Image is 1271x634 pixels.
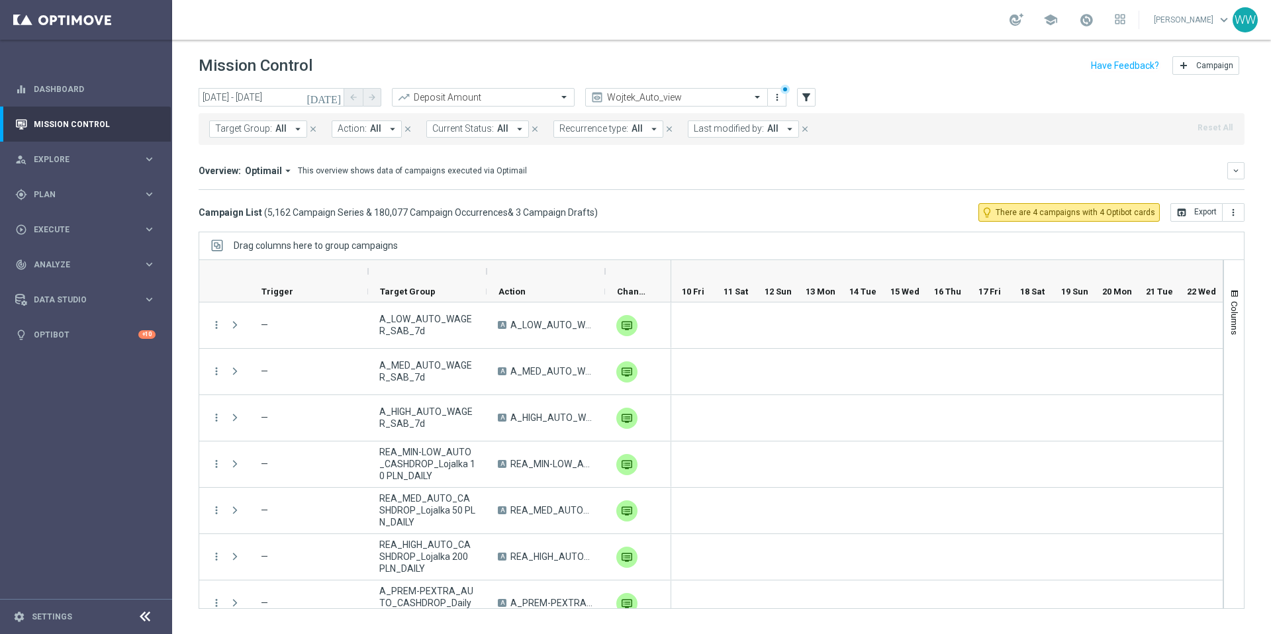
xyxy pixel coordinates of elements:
button: lightbulb_outline There are 4 campaigns with 4 Optibot cards [978,203,1160,222]
button: play_circle_outline Execute keyboard_arrow_right [15,224,156,235]
div: Dashboard [15,71,156,107]
i: more_vert [1228,207,1239,218]
span: A_LOW_AUTO_WAGER_SAB-25do25_7d [510,319,594,331]
span: Action [498,287,526,296]
i: keyboard_arrow_right [143,188,156,201]
button: Last modified by: All arrow_drop_down [688,120,799,138]
span: Target Group [380,287,436,296]
img: Private message [616,408,637,429]
span: ) [594,206,598,218]
img: Private message [616,454,637,475]
span: Campaign [1196,61,1233,70]
span: ( [264,206,267,218]
i: track_changes [15,259,27,271]
div: track_changes Analyze keyboard_arrow_right [15,259,156,270]
button: close [402,122,414,136]
ng-select: Deposit Amount [392,88,575,107]
button: lightbulb Optibot +10 [15,330,156,340]
button: [DATE] [305,88,344,108]
i: more_vert [211,597,222,609]
button: Recurrence type: All arrow_drop_down [553,120,663,138]
span: Optimail [245,165,282,177]
span: 20 Mon [1102,287,1132,296]
button: Data Studio keyboard_arrow_right [15,294,156,305]
div: This overview shows data of campaigns executed via Optimail [298,165,527,177]
h3: Campaign List [199,206,598,218]
span: 3 Campaign Drafts [516,206,594,218]
span: 21 Tue [1146,287,1173,296]
i: [DATE] [306,91,342,103]
span: — [261,412,268,423]
i: close [665,124,674,134]
span: 11 Sat [724,287,748,296]
button: more_vert [211,365,222,377]
button: more_vert [211,319,222,331]
span: Current Status: [432,123,494,134]
div: Press SPACE to select this row. [199,534,671,580]
a: [PERSON_NAME]keyboard_arrow_down [1153,10,1233,30]
span: A [498,414,506,422]
span: A_HIGH_AUTO_WAGER_SAB-25do100_7d [510,412,594,424]
div: Execute [15,224,143,236]
button: gps_fixed Plan keyboard_arrow_right [15,189,156,200]
i: arrow_drop_down [387,123,399,135]
div: Press SPACE to select this row. [199,580,671,627]
span: All [767,123,778,134]
span: There are 4 campaigns with 4 Optibot cards [996,206,1155,218]
img: Private message [616,547,637,568]
span: REA_MIN-LOW_AUTO_CASHDROP_Lojalka 10 PLN_DAILY [510,458,594,470]
span: Plan [34,191,143,199]
span: All [275,123,287,134]
input: Have Feedback? [1091,61,1159,70]
span: — [261,505,268,516]
img: Private message [616,500,637,521]
span: Columns [1229,301,1240,335]
button: more_vert [771,89,784,105]
span: A_PREM-PEXTRA_AUTO_CASHDROP_DailyLoosers_500PLN_1d [510,597,594,609]
span: REA_HIGH_AUTO_CASHDROP_Lojalka 200 PLN_DAILY [510,551,594,563]
div: Press SPACE to select this row. [199,441,671,488]
span: Trigger [261,287,293,296]
i: close [403,124,412,134]
span: A_LOW_AUTO_WAGER_SAB_7d [379,313,475,337]
i: filter_alt [800,91,812,103]
span: — [261,459,268,469]
span: — [261,366,268,377]
div: Analyze [15,259,143,271]
span: — [261,598,268,608]
button: arrow_back [344,88,363,107]
i: arrow_drop_down [292,123,304,135]
span: A [498,321,506,329]
button: close [663,122,675,136]
i: arrow_drop_down [648,123,660,135]
span: A_HIGH_AUTO_WAGER_SAB_7d [379,406,475,430]
i: trending_up [397,91,410,104]
span: A [498,367,506,375]
i: more_vert [211,458,222,470]
span: Last modified by: [694,123,764,134]
i: arrow_drop_down [514,123,526,135]
span: A [498,506,506,514]
div: Press SPACE to select this row. [199,395,671,441]
span: A [498,553,506,561]
button: more_vert [211,551,222,563]
i: person_search [15,154,27,165]
a: Settings [32,613,72,621]
a: Dashboard [34,71,156,107]
span: 19 Sun [1061,287,1088,296]
i: close [800,124,810,134]
div: Press SPACE to select this row. [199,488,671,534]
div: Mission Control [15,107,156,142]
div: equalizer Dashboard [15,84,156,95]
i: close [530,124,540,134]
div: Press SPACE to select this row. [199,349,671,395]
img: Private message [616,361,637,383]
i: add [1178,60,1189,71]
